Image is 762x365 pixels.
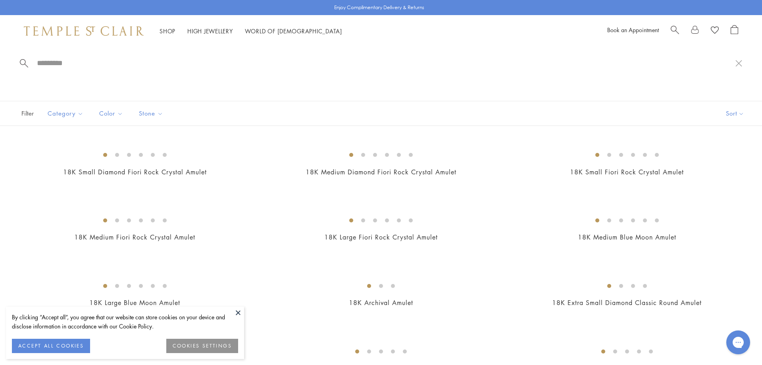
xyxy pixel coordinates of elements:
span: Color [95,108,129,118]
a: High JewelleryHigh Jewellery [187,27,233,35]
a: Book an Appointment [607,26,659,34]
button: ACCEPT ALL COOKIES [12,339,90,353]
a: 18K Small Diamond Fiori Rock Crystal Amulet [63,168,207,176]
a: 18K Medium Diamond Fiori Rock Crystal Amulet [306,168,456,176]
p: Enjoy Complimentary Delivery & Returns [334,4,424,12]
a: World of [DEMOGRAPHIC_DATA]World of [DEMOGRAPHIC_DATA] [245,27,342,35]
div: By clicking “Accept all”, you agree that our website can store cookies on your device and disclos... [12,313,238,331]
span: Stone [135,108,169,118]
button: Stone [133,104,169,122]
a: 18K Large Fiori Rock Crystal Amulet [324,233,438,241]
a: View Wishlist [711,25,719,37]
a: 18K Small Fiori Rock Crystal Amulet [570,168,684,176]
a: Open Shopping Bag [731,25,738,37]
a: 18K Extra Small Diamond Classic Round Amulet [552,298,702,307]
a: ShopShop [160,27,175,35]
nav: Main navigation [160,26,342,36]
a: 18K Archival Amulet [349,298,413,307]
img: Temple St. Clair [24,26,144,36]
button: Show sort by [708,101,762,126]
iframe: Gorgias live chat messenger [722,328,754,357]
button: Color [93,104,129,122]
a: 18K Large Blue Moon Amulet [89,298,180,307]
a: 18K Medium Blue Moon Amulet [578,233,676,241]
button: COOKIES SETTINGS [166,339,238,353]
span: Category [44,108,89,118]
a: Search [671,25,679,37]
a: 18K Medium Fiori Rock Crystal Amulet [74,233,195,241]
button: Category [42,104,89,122]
